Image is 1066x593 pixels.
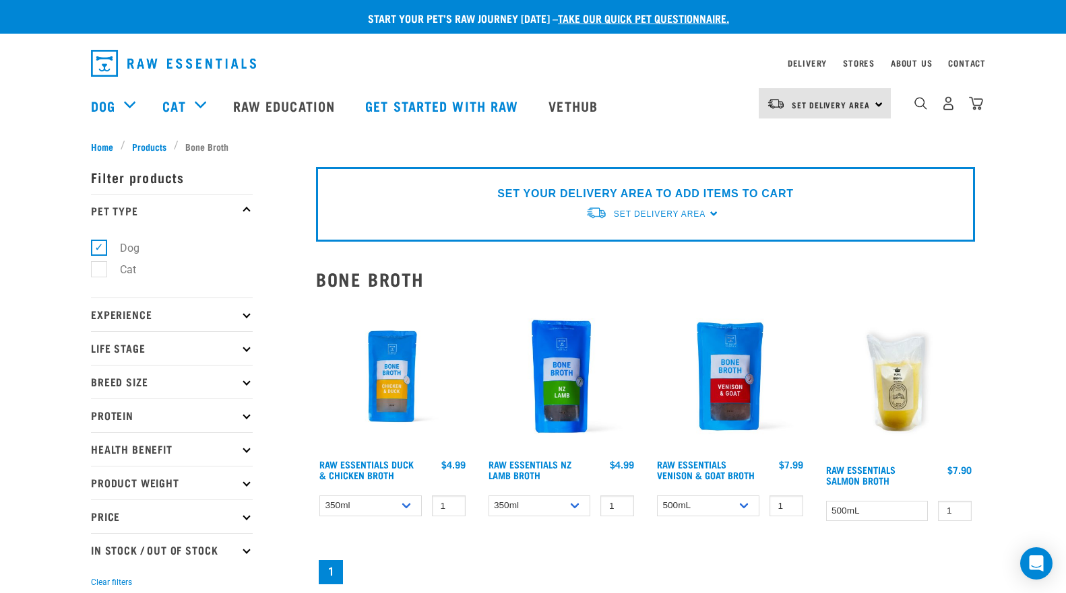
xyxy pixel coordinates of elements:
img: RE Product Shoot 2023 Nov8793 1 [316,300,469,453]
nav: dropdown navigation [80,44,986,82]
input: 1 [600,495,634,516]
a: About Us [891,61,932,65]
a: Raw Essentials NZ Lamb Broth [489,462,571,477]
a: Raw Essentials Duck & Chicken Broth [319,462,414,477]
nav: breadcrumbs [91,139,975,153]
p: Filter products [91,160,253,194]
img: home-icon-1@2x.png [914,97,927,110]
a: Page 1 [319,560,343,584]
a: Get started with Raw [352,79,535,133]
a: Raw Essentials Venison & Goat Broth [657,462,755,477]
p: Product Weight [91,466,253,499]
input: 1 [770,495,803,516]
input: 1 [432,495,466,516]
p: In Stock / Out Of Stock [91,533,253,567]
h2: Bone Broth [316,269,975,289]
span: Products [132,139,166,153]
img: Raw Essentials Logo [91,50,256,77]
a: Raw Essentials Salmon Broth [826,467,896,483]
span: Home [91,139,113,153]
span: Set Delivery Area [614,209,706,219]
p: SET YOUR DELIVERY AREA TO ADD ITEMS TO CART [497,186,793,202]
p: Health Benefit [91,432,253,466]
div: Open Intercom Messenger [1020,547,1053,580]
a: Products [125,139,174,153]
button: Clear filters [91,576,132,588]
a: Delivery [788,61,827,65]
a: Raw Education [220,79,352,133]
a: Vethub [535,79,615,133]
p: Price [91,499,253,533]
a: Cat [162,96,185,116]
input: 1 [938,501,972,522]
img: home-icon@2x.png [969,96,983,110]
a: Dog [91,96,115,116]
img: van-moving.png [586,206,607,220]
div: $4.99 [610,459,634,470]
p: Breed Size [91,365,253,398]
div: $7.99 [779,459,803,470]
img: van-moving.png [767,98,785,110]
p: Experience [91,298,253,331]
div: $4.99 [441,459,466,470]
p: Pet Type [91,194,253,228]
a: Contact [948,61,986,65]
a: take our quick pet questionnaire. [558,15,729,21]
label: Cat [98,261,142,278]
img: Salmon Broth [823,300,976,458]
img: Raw Essentials New Zealand Lamb Bone Broth For Cats & Dogs [485,300,638,453]
nav: pagination [316,557,975,587]
p: Protein [91,398,253,432]
span: Set Delivery Area [792,102,870,107]
label: Dog [98,240,145,256]
p: Life Stage [91,331,253,365]
img: user.png [941,96,955,110]
a: Stores [843,61,875,65]
img: Raw Essentials Venison Goat Novel Protein Hypoallergenic Bone Broth Cats & Dogs [654,300,807,453]
div: $7.90 [947,464,972,475]
a: Home [91,139,121,153]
